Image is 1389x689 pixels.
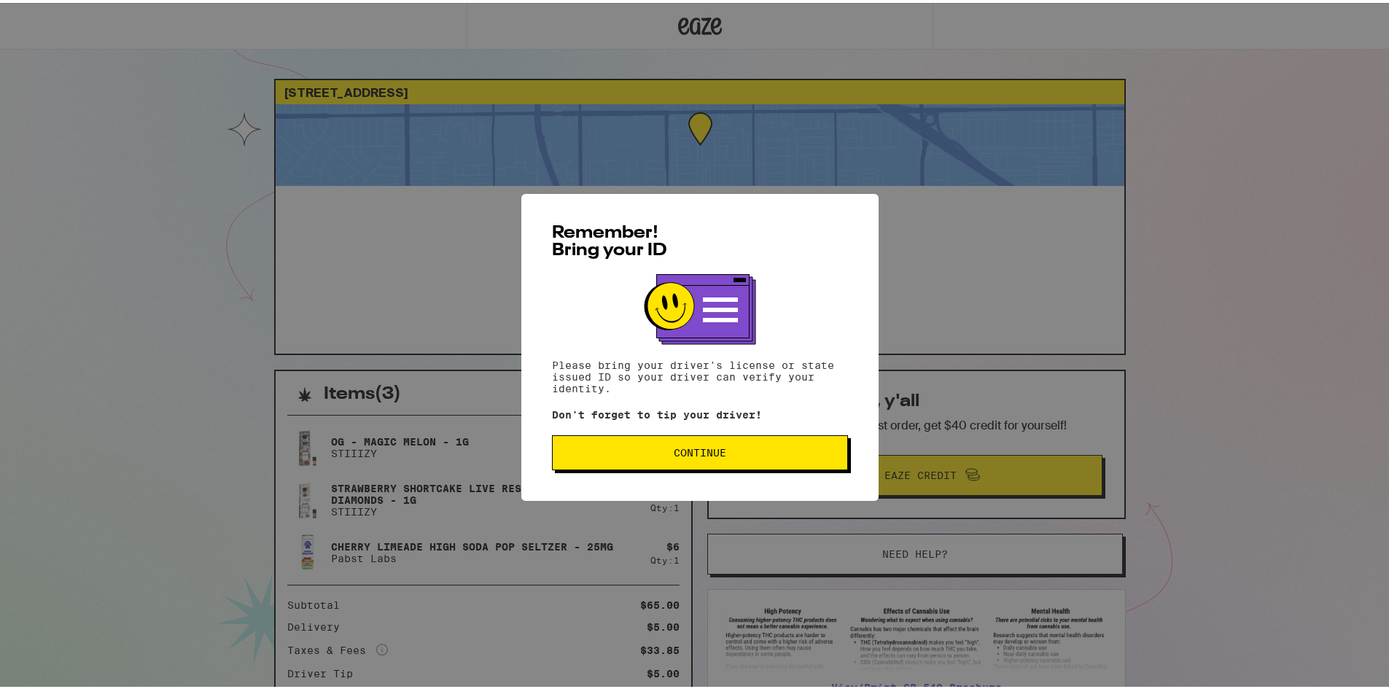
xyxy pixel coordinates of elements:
span: Remember! Bring your ID [552,222,667,257]
p: Please bring your driver's license or state issued ID so your driver can verify your identity. [552,357,848,392]
button: Continue [552,432,848,467]
span: Continue [674,445,726,455]
p: Don't forget to tip your driver! [552,406,848,418]
span: Hi. Need any help? [9,10,105,22]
